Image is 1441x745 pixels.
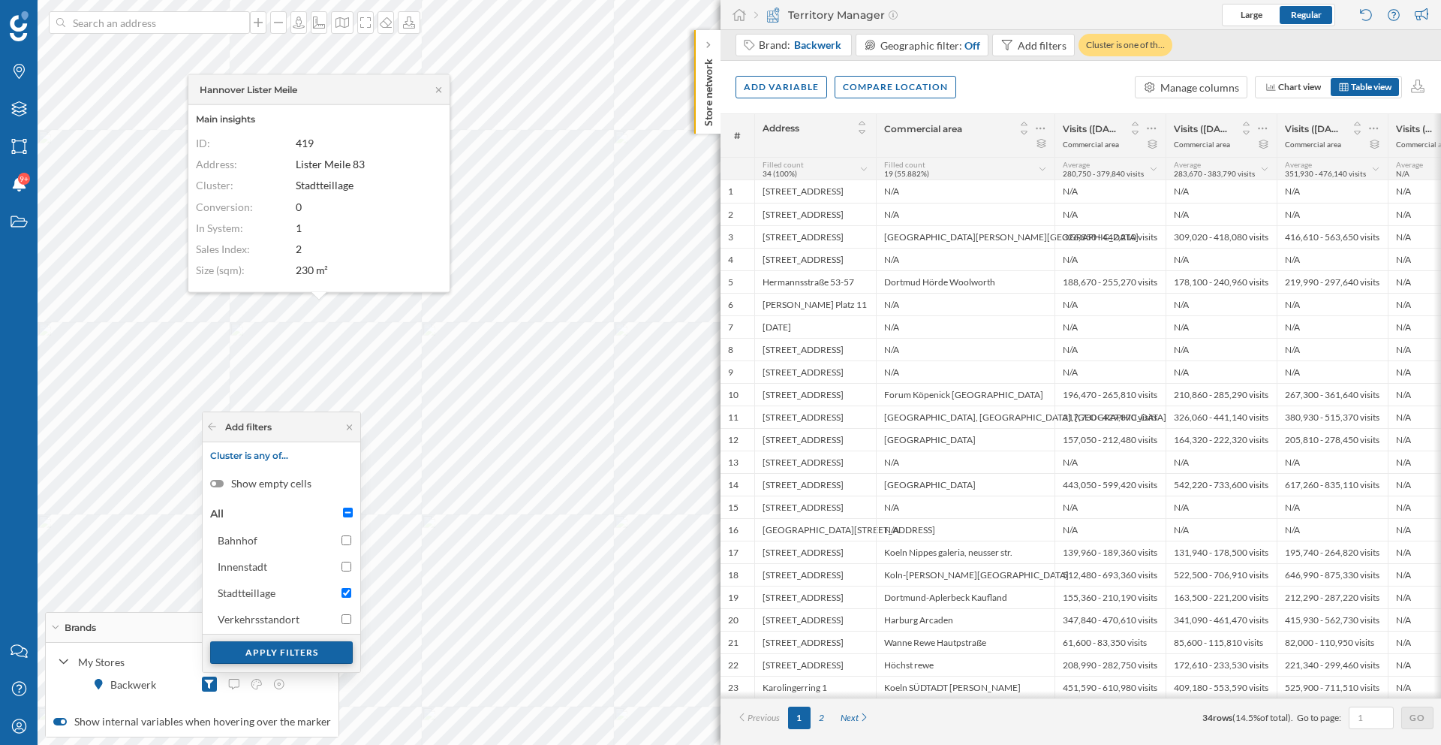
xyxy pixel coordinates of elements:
[1213,712,1232,723] span: rows
[1054,428,1166,451] div: 157,050 - 212,480 visits
[1054,631,1166,653] div: 61,600 - 83,350 visits
[728,592,739,604] div: 19
[880,39,962,52] span: Geographic filter:
[53,714,331,729] label: Show internal variables when hovering over the marker
[341,562,351,572] input: Innenstadt
[1166,315,1277,338] div: N/A
[218,587,275,599] div: Stadtteillage
[296,200,302,213] span: 0
[728,569,739,581] div: 18
[1277,586,1388,608] div: 212,290 - 287,220 visits
[1297,711,1341,725] span: Go to page:
[65,621,96,635] span: Brands
[296,221,302,234] span: 1
[1063,123,1121,134] span: Visits ([DATE] to [DATE])
[1166,248,1277,270] div: N/A
[728,344,733,356] div: 8
[1054,270,1166,293] div: 188,670 - 255,270 visits
[876,406,1054,428] div: [GEOGRAPHIC_DATA], [GEOGRAPHIC_DATA], [GEOGRAPHIC_DATA]
[210,476,351,491] label: Show empty cells
[1174,160,1201,169] span: Average
[1063,139,1119,149] div: Commercial area
[1277,518,1388,541] div: N/A
[1277,451,1388,473] div: N/A
[110,677,164,692] div: Backwerk
[10,11,29,41] img: Geoblink Logo
[1285,123,1343,134] span: Visits ([DATE] to [DATE])
[1174,139,1230,149] div: Commercial area
[754,631,876,653] div: [STREET_ADDRESS]
[196,158,237,170] span: Address:
[1277,631,1388,653] div: 82,000 - 110,950 visits
[1063,169,1144,178] span: 280,750 - 379,840 visits
[754,338,876,360] div: [STREET_ADDRESS]
[1166,406,1277,428] div: 326,060 - 441,140 visits
[1277,541,1388,563] div: 195,740 - 264,820 visits
[218,534,257,547] div: Bahnhof
[1054,203,1166,225] div: N/A
[1054,406,1166,428] div: 317,730 - 429,870 visits
[1054,586,1166,608] div: 155,360 - 210,190 visits
[728,321,733,333] div: 7
[1166,293,1277,315] div: N/A
[210,450,353,461] span: Cluster is any of…
[1166,383,1277,406] div: 210,860 - 285,290 visits
[754,518,876,541] div: [GEOGRAPHIC_DATA][STREET_ADDRESS]
[1277,360,1388,383] div: N/A
[1160,80,1239,95] div: Manage columns
[1166,180,1277,203] div: N/A
[1277,383,1388,406] div: 267,300 - 361,640 visits
[1166,451,1277,473] div: N/A
[78,654,242,670] div: My Stores
[200,83,297,96] span: Hannover Lister Meile
[763,122,799,134] span: Address
[341,614,351,624] input: Verkehrsstandort
[218,560,267,573] div: Innenstadt
[296,179,353,192] span: Stadtteillage
[218,613,299,626] div: Verkehrsstandort
[728,457,739,469] div: 13
[876,315,1054,338] div: N/A
[728,434,739,446] div: 12
[1054,383,1166,406] div: 196,470 - 265,810 visits
[728,659,739,671] div: 22
[1285,160,1312,169] span: Average
[1018,38,1066,53] div: Add filters
[876,631,1054,653] div: Wanne Rewe Hautpstraße
[1166,608,1277,631] div: 341,090 - 461,470 visits
[1277,608,1388,631] div: 415,930 - 562,730 visits
[196,243,250,255] span: Sales Index:
[1054,563,1166,586] div: 512,480 - 693,360 visits
[876,293,1054,315] div: N/A
[884,169,929,178] span: 19 (55.882%)
[341,535,351,545] input: Bahnhof
[1277,225,1388,248] div: 416,610 - 563,650 visits
[754,541,876,563] div: [STREET_ADDRESS]
[1235,712,1260,723] span: 14.5%
[1277,473,1388,496] div: 617,260 - 835,110 visits
[884,123,962,134] span: Commercial area
[1260,712,1293,723] span: of total).
[20,171,29,186] span: 9+
[754,451,876,473] div: [STREET_ADDRESS]
[876,541,1054,563] div: Koeln Nippes galeria, neusser str.
[225,421,272,434] div: Add filters
[1166,473,1277,496] div: 542,220 - 733,600 visits
[1166,225,1277,248] div: 309,020 - 418,080 visits
[1174,169,1255,178] span: 283,670 - 383,790 visits
[1166,338,1277,360] div: N/A
[754,608,876,631] div: [STREET_ADDRESS]
[876,653,1054,676] div: Höchst rewe
[1166,496,1277,518] div: N/A
[754,293,876,315] div: [PERSON_NAME] Platz 11
[1054,451,1166,473] div: N/A
[728,129,747,143] span: #
[1166,653,1277,676] div: 172,610 - 233,530 visits
[728,366,733,379] div: 9
[876,270,1054,293] div: Dortmud Hörde Woolworth
[1241,9,1262,20] span: Large
[1277,338,1388,360] div: N/A
[754,225,876,248] div: [STREET_ADDRESS]
[1278,81,1321,92] span: Chart view
[1054,676,1166,698] div: 451,590 - 610,980 visits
